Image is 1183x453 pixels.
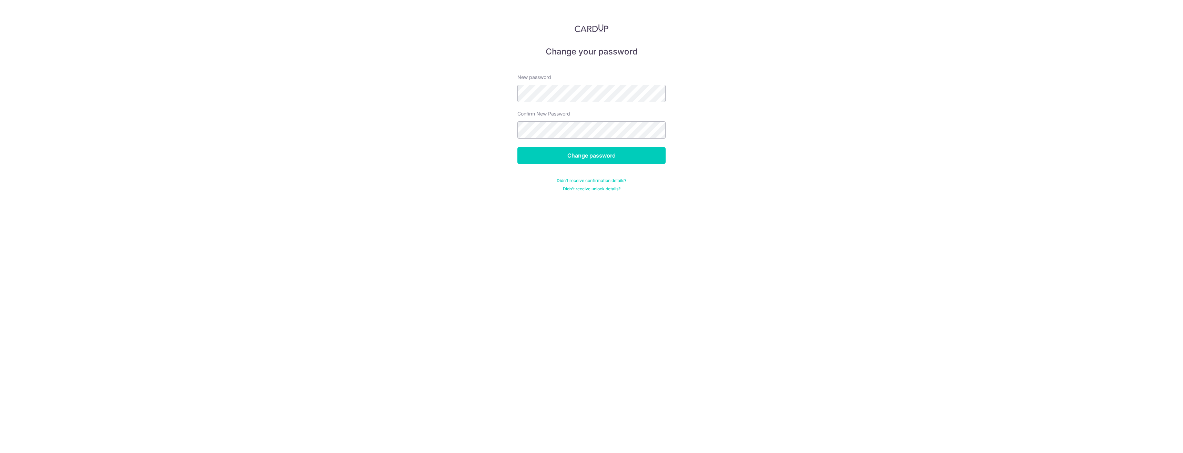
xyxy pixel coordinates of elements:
[517,46,666,57] h5: Change your password
[563,186,620,192] a: Didn't receive unlock details?
[517,110,570,117] label: Confirm New Password
[517,74,551,81] label: New password
[557,178,626,183] a: Didn't receive confirmation details?
[517,147,666,164] input: Change password
[575,24,608,32] img: CardUp Logo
